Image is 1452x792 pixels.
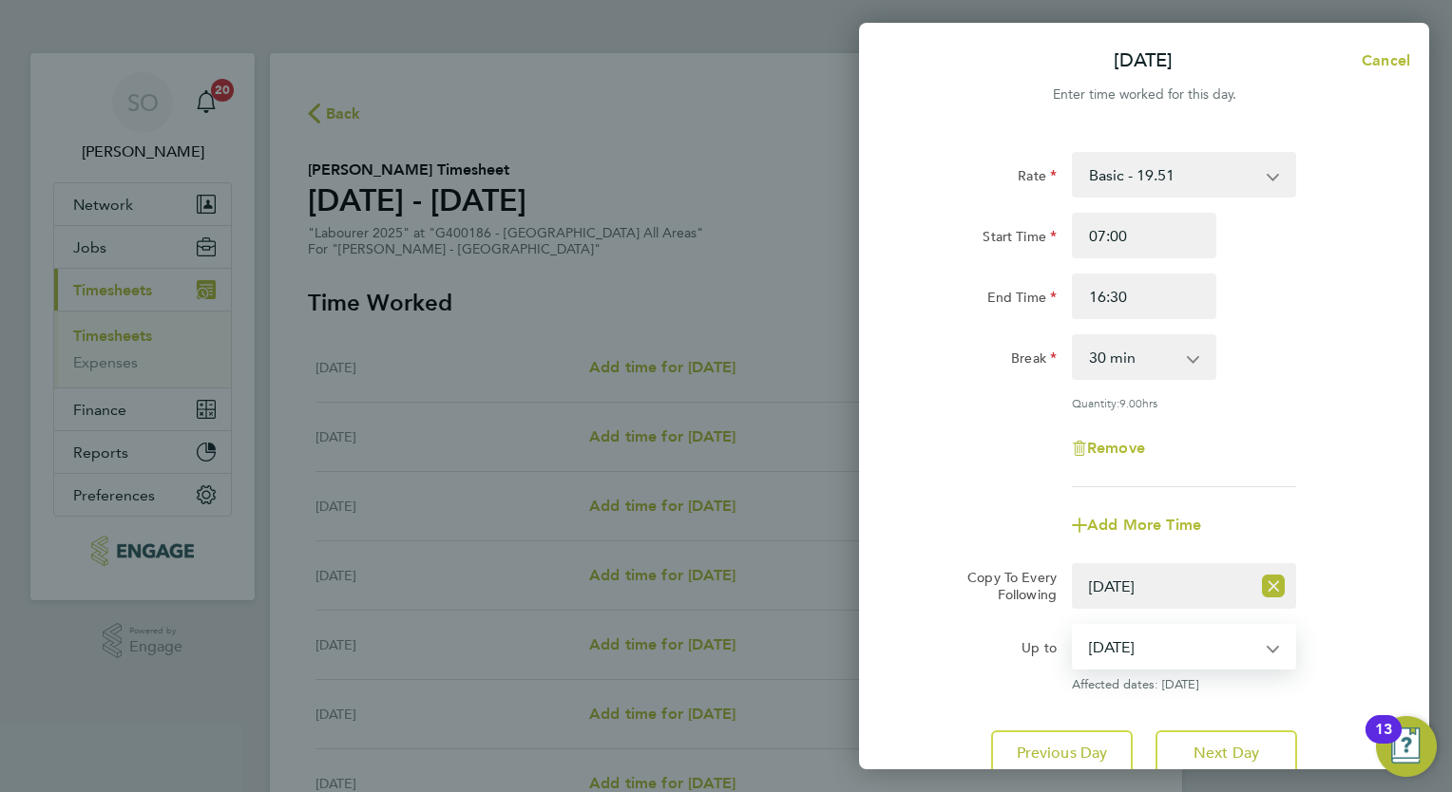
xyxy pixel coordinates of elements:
[1356,51,1410,69] span: Cancel
[1194,744,1259,763] span: Next Day
[859,84,1429,106] div: Enter time worked for this day.
[1072,213,1216,258] input: E.g. 08:00
[1376,716,1437,777] button: Open Resource Center, 13 new notifications
[1156,730,1297,776] button: Next Day
[1375,729,1392,754] div: 13
[1072,518,1201,533] button: Add More Time
[1072,441,1145,456] button: Remove
[1087,439,1145,457] span: Remove
[1262,565,1285,607] button: Reset selection
[1072,677,1296,692] span: Affected dates: [DATE]
[987,289,1057,311] label: End Time
[983,228,1057,251] label: Start Time
[1114,47,1173,74] p: [DATE]
[991,730,1133,776] button: Previous Day
[1072,395,1296,410] div: Quantity: hrs
[1018,167,1057,190] label: Rate
[1087,516,1201,534] span: Add More Time
[1011,349,1057,372] label: Break
[952,569,1057,603] label: Copy To Every Following
[1331,42,1429,80] button: Cancel
[1072,273,1216,319] input: E.g. 18:00
[1119,395,1142,410] span: 9.00
[1022,639,1057,662] label: Up to
[1017,744,1108,763] span: Previous Day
